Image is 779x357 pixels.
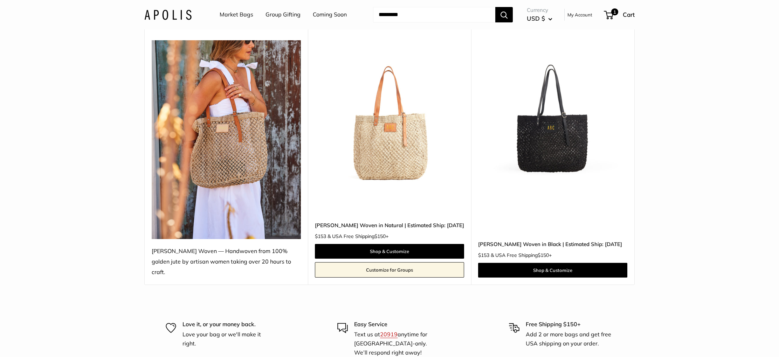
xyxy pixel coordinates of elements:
[373,7,495,22] input: Search...
[478,40,627,189] a: Mercado Woven in Black | Estimated Ship: Oct. 19thMercado Woven in Black | Estimated Ship: Oct. 19th
[354,320,442,329] p: Easy Service
[380,331,398,338] a: 20919
[315,40,464,189] a: Mercado Woven in Natural | Estimated Ship: Oct. 19thMercado Woven in Natural | Estimated Ship: Oc...
[527,13,552,24] button: USD $
[491,253,552,258] span: & USA Free Shipping +
[315,262,464,278] a: Customize for Groups
[605,9,635,20] a: 1 Cart
[182,320,270,329] p: Love it, or your money back.
[478,252,489,258] span: $153
[266,9,301,20] a: Group Gifting
[315,221,464,229] a: [PERSON_NAME] Woven in Natural | Estimated Ship: [DATE]
[538,252,549,258] span: $150
[478,40,627,189] img: Mercado Woven in Black | Estimated Ship: Oct. 19th
[182,330,270,348] p: Love your bag or we'll make it right.
[144,9,192,20] img: Apolis
[478,263,627,278] a: Shop & Customize
[526,320,613,329] p: Free Shipping $150+
[328,234,388,239] span: & USA Free Shipping +
[526,330,613,348] p: Add 2 or more bags and get free USA shipping on your order.
[495,7,513,22] button: Search
[354,330,442,357] p: Text us at anytime for [GEOGRAPHIC_DATA]-only. We’ll respond right away!
[315,244,464,259] a: Shop & Customize
[623,11,635,18] span: Cart
[374,233,386,239] span: $150
[152,246,301,278] div: [PERSON_NAME] Woven — Handwoven from 100% golden jute by artisan women taking over 20 hours to cr...
[313,9,347,20] a: Coming Soon
[527,5,552,15] span: Currency
[567,10,592,19] a: My Account
[315,233,326,239] span: $153
[527,15,545,22] span: USD $
[478,240,627,248] a: [PERSON_NAME] Woven in Black | Estimated Ship: [DATE]
[611,8,618,15] span: 1
[152,40,301,239] img: Mercado Woven — Handwoven from 100% golden jute by artisan women taking over 20 hours to craft.
[315,40,464,189] img: Mercado Woven in Natural | Estimated Ship: Oct. 19th
[220,9,253,20] a: Market Bags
